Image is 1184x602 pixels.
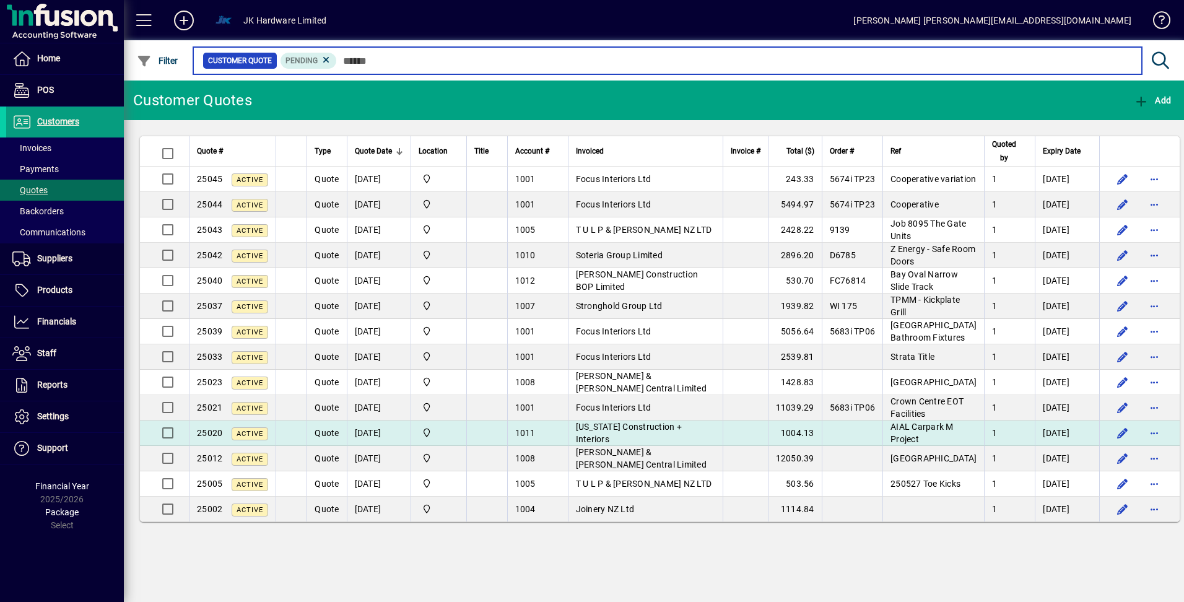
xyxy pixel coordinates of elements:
[1112,245,1132,265] button: Edit
[1035,268,1099,294] td: [DATE]
[515,377,536,387] span: 1008
[419,325,459,338] span: Auckland
[237,328,263,336] span: Active
[992,403,997,412] span: 1
[419,375,459,389] span: Auckland
[1144,499,1164,519] button: More options
[12,164,59,174] span: Payments
[1112,347,1132,367] button: Edit
[890,244,975,266] span: Z Energy - Safe Room Doors
[1144,169,1164,189] button: More options
[890,453,977,463] span: [GEOGRAPHIC_DATA]
[768,344,822,370] td: 2539.81
[6,137,124,159] a: Invoices
[197,276,222,286] span: 25040
[37,285,72,295] span: Products
[419,502,459,516] span: Auckland
[992,174,997,184] span: 1
[768,192,822,217] td: 5494.97
[731,144,760,158] span: Invoice #
[515,144,549,158] span: Account #
[6,159,124,180] a: Payments
[576,371,707,393] span: [PERSON_NAME] & [PERSON_NAME] Central Limited
[515,403,536,412] span: 1001
[347,294,411,319] td: [DATE]
[6,243,124,274] a: Suppliers
[347,370,411,395] td: [DATE]
[237,481,263,489] span: Active
[1043,144,1081,158] span: Expiry Date
[576,403,651,412] span: Focus Interiors Ltd
[197,174,222,184] span: 25045
[197,144,268,158] div: Quote #
[1144,347,1164,367] button: More options
[515,504,536,514] span: 1004
[1112,423,1132,443] button: Edit
[237,354,263,362] span: Active
[1035,294,1099,319] td: [DATE]
[347,243,411,268] td: [DATE]
[1112,169,1132,189] button: Edit
[768,167,822,192] td: 243.33
[315,301,339,311] span: Quote
[576,225,712,235] span: T U L P & [PERSON_NAME] NZ LTD
[992,453,997,463] span: 1
[315,403,339,412] span: Quote
[768,217,822,243] td: 2428.22
[830,326,876,336] span: 5683i TP06
[12,206,64,216] span: Backorders
[768,319,822,344] td: 5056.64
[890,269,958,292] span: Bay Oval Narrow Slide Track
[197,377,222,387] span: 25023
[1144,398,1164,417] button: More options
[1144,321,1164,341] button: More options
[1144,448,1164,468] button: More options
[6,222,124,243] a: Communications
[890,396,964,419] span: Crown Centre EOT Facilities
[12,143,51,153] span: Invoices
[315,453,339,463] span: Quote
[1144,2,1169,43] a: Knowledge Base
[830,144,854,158] span: Order #
[515,199,536,209] span: 1001
[890,295,960,317] span: TPMM - Kickplate Grill
[890,422,954,444] span: AIAL Carpark M Project
[237,506,263,514] span: Active
[515,352,536,362] span: 1001
[285,56,318,65] span: Pending
[204,9,243,32] button: Profile
[37,380,67,390] span: Reports
[237,277,263,286] span: Active
[830,301,858,311] span: WI 175
[768,294,822,319] td: 1939.82
[37,443,68,453] span: Support
[1144,245,1164,265] button: More options
[347,471,411,497] td: [DATE]
[830,276,866,286] span: FC76814
[890,320,977,342] span: [GEOGRAPHIC_DATA] Bathroom Fixtures
[768,395,822,421] td: 11039.29
[515,428,536,438] span: 1011
[347,268,411,294] td: [DATE]
[12,185,48,195] span: Quotes
[37,348,56,358] span: Staff
[1035,395,1099,421] td: [DATE]
[37,85,54,95] span: POS
[197,504,222,514] span: 25002
[197,301,222,311] span: 25037
[992,428,997,438] span: 1
[576,352,651,362] span: Focus Interiors Ltd
[419,144,459,158] div: Location
[1144,423,1164,443] button: More options
[1131,89,1174,111] button: Add
[890,144,901,158] span: Ref
[208,55,272,67] span: Customer Quote
[786,144,814,158] span: Total ($)
[576,422,682,444] span: [US_STATE] Construction + Interiors
[237,455,263,463] span: Active
[6,180,124,201] a: Quotes
[1144,372,1164,392] button: More options
[1035,192,1099,217] td: [DATE]
[768,497,822,521] td: 1114.84
[1112,220,1132,240] button: Edit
